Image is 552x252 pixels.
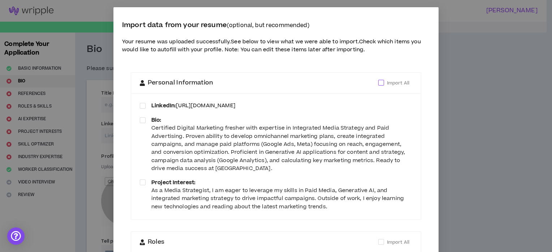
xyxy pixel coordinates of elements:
[7,227,25,245] div: Open Intercom Messenger
[151,116,161,124] strong: Bio:
[148,238,164,247] span: Roles
[387,239,409,246] span: Import All
[122,38,430,54] p: Your resume was uploaded successfully. See below to view what we were able to import. Check which...
[151,179,195,186] strong: Project Interest:
[148,78,213,88] span: Personal Information
[176,102,236,109] a: [URL][DOMAIN_NAME]
[122,20,430,31] p: Import data from your resume
[151,124,412,173] div: Certified Digital Marketing fresher with expertise in Integrated Media Strategy and Paid Advertis...
[151,187,412,211] div: As a Media Strategist, I am eager to leverage my skills in Paid Media, Generative AI, and integra...
[227,22,310,29] small: (optional, but recommended)
[151,102,176,109] strong: LinkedIn:
[387,80,409,86] span: Import All
[419,7,439,27] button: Close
